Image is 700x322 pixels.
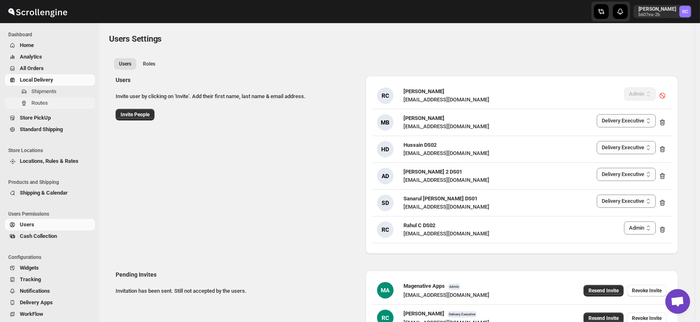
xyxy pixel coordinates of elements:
p: [PERSON_NAME] [638,6,676,12]
span: Users Permissions [8,211,95,217]
span: Analytics [20,54,42,60]
p: Invite user by clicking on 'Invite'. Add their first name, last name & email address. [116,92,359,101]
span: Dashboard [8,31,95,38]
span: [PERSON_NAME] 2 DS01 [403,169,462,175]
span: Locations, Rules & Rates [20,158,78,164]
button: Routes [5,97,95,109]
span: Configurations [8,254,95,261]
span: [PERSON_NAME] [403,88,444,94]
span: Resend Invite [588,287,619,294]
span: Invite People [121,111,149,118]
span: Users [119,61,131,67]
h2: Pending Invites [116,270,359,279]
span: WorkFlow [20,311,43,317]
span: Local Delivery [20,77,53,83]
span: Products and Shipping [8,179,95,186]
button: Locations, Rules & Rates [5,155,95,167]
span: [PERSON_NAME] [403,310,444,317]
div: [EMAIL_ADDRESS][DOMAIN_NAME] [403,122,489,131]
span: Admin [448,284,460,290]
img: ScrollEngine [7,1,69,22]
div: [EMAIL_ADDRESS][DOMAIN_NAME] [403,176,489,184]
button: All Orders [5,63,95,74]
div: RC [377,221,394,238]
button: Shipments [5,86,95,97]
button: Widgets [5,262,95,274]
button: Resend Invite [584,285,624,296]
span: Rahul C DS02 [403,222,435,228]
span: [PERSON_NAME] [403,115,444,121]
div: MB [377,114,394,131]
span: Home [20,42,34,48]
span: Revoke Invite [632,315,662,322]
button: Delivery Apps [5,297,95,308]
span: Routes [31,100,48,106]
button: Users [5,219,95,230]
div: [EMAIL_ADDRESS][DOMAIN_NAME] [403,149,489,157]
span: Store Locations [8,147,95,154]
button: Shipping & Calendar [5,187,95,199]
a: Open chat [665,289,690,314]
span: Store PickUp [20,115,51,121]
button: Notifications [5,285,95,297]
span: Notifications [20,288,50,294]
div: RC [377,87,394,104]
div: [EMAIL_ADDRESS][DOMAIN_NAME] [403,230,489,238]
button: Cash Collection [5,230,95,242]
span: Roles [143,61,155,67]
span: Delivery Executive [448,311,477,317]
p: Invitation has been sent. Still not accepted by the users. [116,287,359,295]
div: [EMAIL_ADDRESS][DOMAIN_NAME] [403,203,489,211]
span: Standard Shipping [20,126,63,132]
button: Home [5,40,95,51]
div: AD [377,168,394,184]
text: RC [682,9,688,14]
button: Invite People [116,109,154,120]
span: All Orders [20,65,44,71]
h2: Users [116,76,359,84]
div: [EMAIL_ADDRESS][DOMAIN_NAME] [403,291,489,299]
button: WorkFlow [5,308,95,320]
div: SD [377,195,394,211]
button: Revoke Invite [627,285,667,296]
span: Magenative Apps [403,283,445,289]
span: Tracking [20,276,41,282]
span: Resend Invite [588,315,619,322]
span: Users Settings [109,34,161,44]
span: Users [20,221,34,228]
button: All customers [114,58,136,70]
div: MA [377,282,394,298]
button: Analytics [5,51,95,63]
div: HD [377,141,394,157]
span: Revoke Invite [632,287,662,294]
span: Hussain DS02 [403,142,437,148]
button: User menu [634,5,692,18]
span: Sanarul [PERSON_NAME] DS01 [403,195,477,202]
span: Delivery Apps [20,299,53,306]
span: Shipments [31,88,57,94]
span: Cash Collection [20,233,57,239]
span: Shipping & Calendar [20,190,68,196]
span: Rahul Chopra [679,6,691,17]
span: Widgets [20,265,39,271]
p: b607ea-2b [638,12,676,17]
div: [EMAIL_ADDRESS][DOMAIN_NAME] [403,96,489,104]
button: Tracking [5,274,95,285]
